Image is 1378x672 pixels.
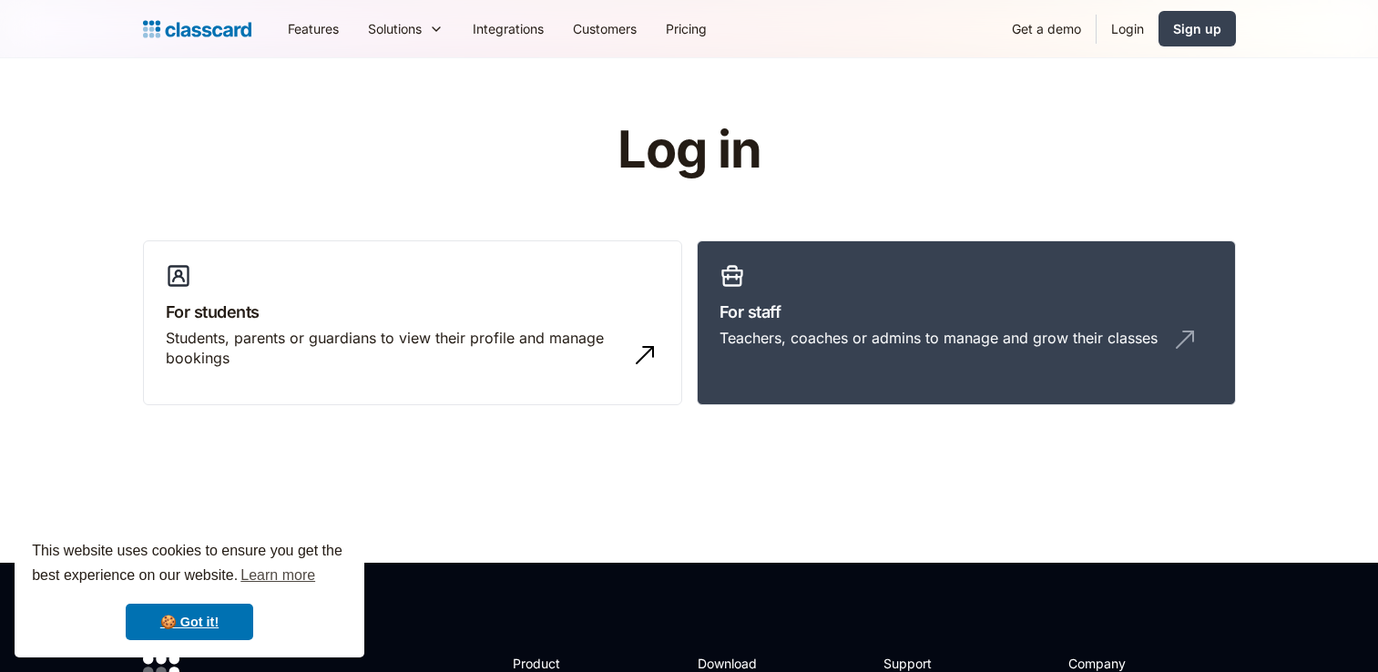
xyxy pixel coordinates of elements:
a: For staffTeachers, coaches or admins to manage and grow their classes [697,240,1236,406]
a: Features [273,8,353,49]
a: Pricing [651,8,721,49]
a: learn more about cookies [238,562,318,589]
h1: Log in [400,122,978,178]
a: Get a demo [997,8,1096,49]
div: Sign up [1173,19,1221,38]
a: Customers [558,8,651,49]
h3: For staff [720,300,1213,324]
a: For studentsStudents, parents or guardians to view their profile and manage bookings [143,240,682,406]
a: Integrations [458,8,558,49]
div: Students, parents or guardians to view their profile and manage bookings [166,328,623,369]
a: home [143,16,251,42]
h3: For students [166,300,659,324]
div: Solutions [353,8,458,49]
a: dismiss cookie message [126,604,253,640]
span: This website uses cookies to ensure you get the best experience on our website. [32,540,347,589]
div: Teachers, coaches or admins to manage and grow their classes [720,328,1158,348]
div: Solutions [368,19,422,38]
div: cookieconsent [15,523,364,657]
a: Sign up [1159,11,1236,46]
a: Login [1097,8,1159,49]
